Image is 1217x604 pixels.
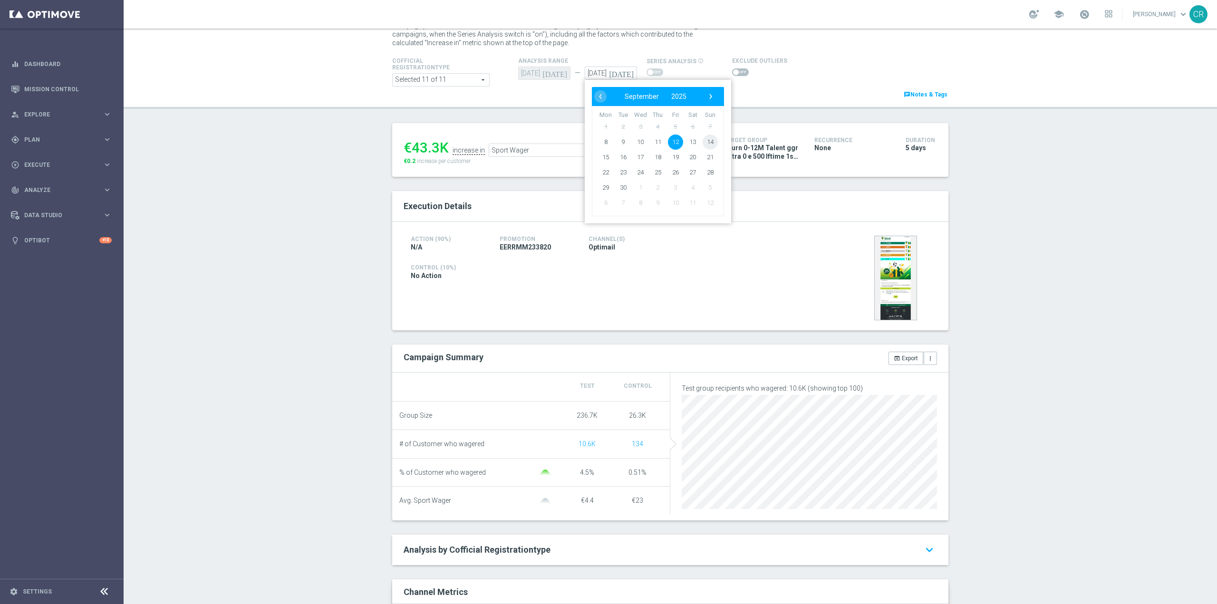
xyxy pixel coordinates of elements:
[10,86,112,93] div: Mission Control
[103,211,112,220] i: keyboard_arrow_right
[732,58,787,64] h4: Exclude Outliers
[585,80,731,223] bs-datepicker-container: calendar
[685,119,700,134] span: 6
[616,195,631,211] span: 7
[647,58,696,65] span: series analysis
[649,111,667,119] th: weekday
[404,352,483,362] h2: Campaign Summary
[668,195,683,211] span: 10
[404,545,551,555] span: Analysis by Cofficial Registrationtype
[632,440,643,448] span: Show unique customers
[618,90,665,103] button: September
[500,236,574,242] h4: Promotion
[404,585,943,598] div: Channel Metrics
[703,195,718,211] span: 12
[594,90,717,103] bs-datepicker-navigation-view: ​ ​ ​
[616,180,631,195] span: 30
[624,383,652,389] span: Control
[585,67,637,80] input: Select Date
[723,144,800,161] span: Churn 0-12M Talent ggr nb tra 0 e 500 lftime 1st Sport
[404,139,449,156] div: €43.3K
[411,236,485,242] h4: Action (90%)
[906,144,926,152] span: 5 days
[1178,9,1188,19] span: keyboard_arrow_down
[411,243,422,251] span: N/A
[650,119,666,134] span: 4
[650,180,666,195] span: 2
[684,111,702,119] th: weekday
[11,161,103,169] div: Execute
[598,195,613,211] span: 6
[24,77,112,102] a: Mission Control
[453,146,485,155] div: increase in
[1053,9,1064,19] span: school
[536,470,555,476] img: gaussianGreen.svg
[10,211,112,219] div: Data Studio keyboard_arrow_right
[668,180,683,195] span: 3
[1189,5,1207,23] div: CR
[103,185,112,194] i: keyboard_arrow_right
[10,136,112,144] button: gps_fixed Plan keyboard_arrow_right
[577,412,598,419] span: 236.7K
[579,440,596,448] span: Show unique customers
[633,180,648,195] span: 1
[24,228,99,253] a: Optibot
[685,165,700,180] span: 27
[392,58,473,71] h4: Cofficial Registrationtype
[705,90,717,103] button: ›
[668,150,683,165] span: 19
[650,195,666,211] span: 9
[903,89,948,100] a: chatNotes & Tags
[703,119,718,134] span: 7
[668,119,683,134] span: 5
[542,67,570,77] i: [DATE]
[685,180,700,195] span: 4
[616,119,631,134] span: 2
[889,352,923,365] button: open_in_browser Export
[404,544,937,556] a: Analysis by Cofficial Registrationtype keyboard_arrow_down
[685,150,700,165] span: 20
[24,212,103,218] span: Data Studio
[24,51,112,77] a: Dashboard
[411,271,442,280] span: No Action
[698,58,704,64] i: info_outline
[598,180,613,195] span: 29
[598,150,613,165] span: 15
[924,352,937,365] button: more_vert
[393,74,489,86] span: Expert Online Expert Retail Master Online Master Retail Other and 6 more
[814,144,831,152] span: None
[10,186,112,194] button: track_changes Analyze keyboard_arrow_right
[399,440,484,448] span: # of Customer who wagered
[570,69,585,77] div: —
[399,412,432,420] span: Group Size
[10,587,18,596] i: settings
[703,150,718,165] span: 21
[580,383,595,389] span: Test
[650,134,666,150] span: 11
[666,111,684,119] th: weekday
[103,160,112,169] i: keyboard_arrow_right
[598,165,613,180] span: 22
[701,111,719,119] th: weekday
[404,587,468,597] h2: Channel Metrics
[11,161,19,169] i: play_circle_outline
[874,236,917,320] img: 36007.jpeg
[650,150,666,165] span: 18
[11,110,103,119] div: Explore
[10,237,112,244] div: lightbulb Optibot +10
[24,187,103,193] span: Analyze
[500,243,551,251] span: EERRMM233820
[10,161,112,169] button: play_circle_outline Execute keyboard_arrow_right
[103,135,112,144] i: keyboard_arrow_right
[616,165,631,180] span: 23
[11,186,103,194] div: Analyze
[10,60,112,68] div: equalizer Dashboard
[24,112,103,117] span: Explore
[594,90,607,103] span: ‹
[589,236,663,242] h4: Channel(s)
[668,165,683,180] span: 26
